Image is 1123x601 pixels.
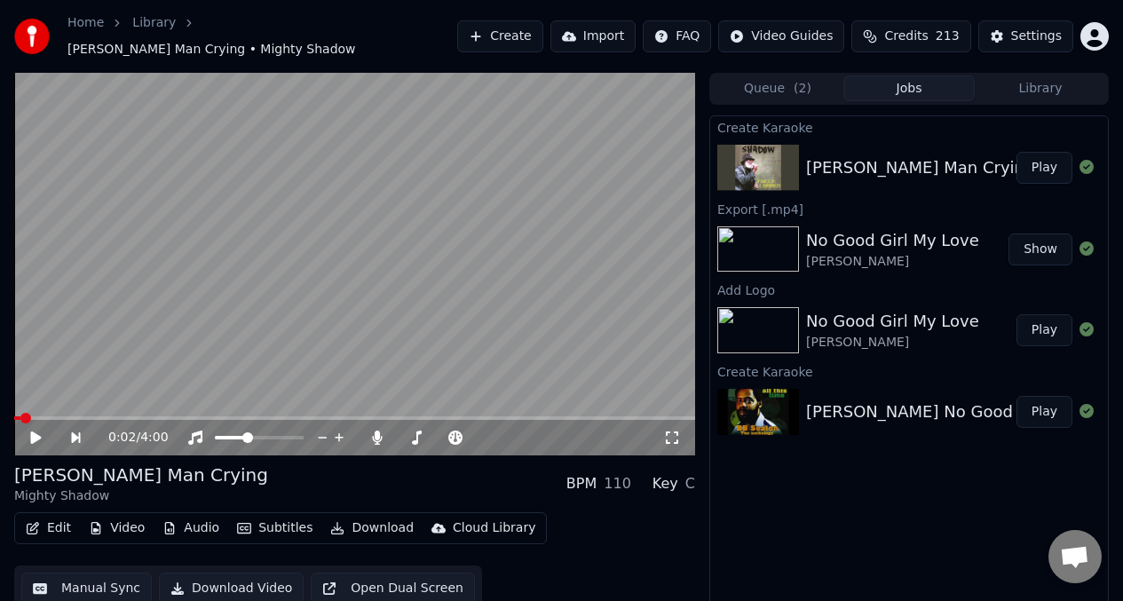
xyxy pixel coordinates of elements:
div: Create Karaoke [710,360,1108,382]
button: Video Guides [718,20,844,52]
button: Play [1016,152,1072,184]
div: BPM [566,473,597,494]
div: Create Karaoke [710,116,1108,138]
div: No Good Girl My Love [806,228,979,253]
span: 0:02 [108,429,136,447]
span: [PERSON_NAME] Man Crying • Mighty Shadow [67,41,356,59]
div: Mighty Shadow [14,487,268,505]
span: ( 2 ) [794,80,811,98]
div: Export [.mp4] [710,198,1108,219]
span: 213 [936,28,960,45]
button: Download [323,516,421,541]
a: Library [132,14,176,32]
div: Add Logo [710,279,1108,300]
button: Library [975,75,1106,101]
div: Settings [1011,28,1062,45]
div: / [108,429,151,447]
div: [PERSON_NAME] Man Crying [806,155,1034,180]
button: FAQ [643,20,711,52]
a: Home [67,14,104,32]
button: Create [457,20,543,52]
button: Play [1016,314,1072,346]
button: Credits213 [851,20,970,52]
button: Jobs [843,75,975,101]
div: [PERSON_NAME] [806,334,979,352]
div: [PERSON_NAME] Man Crying [14,463,268,487]
button: Import [550,20,636,52]
button: Subtitles [230,516,320,541]
button: Play [1016,396,1072,428]
div: C [685,473,695,494]
div: Key [652,473,678,494]
img: youka [14,19,50,54]
span: 4:00 [140,429,168,447]
div: Open chat [1048,530,1102,583]
button: Edit [19,516,78,541]
div: Cloud Library [453,519,535,537]
nav: breadcrumb [67,14,457,59]
div: 110 [604,473,631,494]
div: No Good Girl My Love [806,309,979,334]
div: [PERSON_NAME] [806,253,979,271]
button: Audio [155,516,226,541]
button: Video [82,516,152,541]
button: Settings [978,20,1073,52]
button: Show [1008,233,1072,265]
button: Queue [712,75,843,101]
span: Credits [884,28,928,45]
